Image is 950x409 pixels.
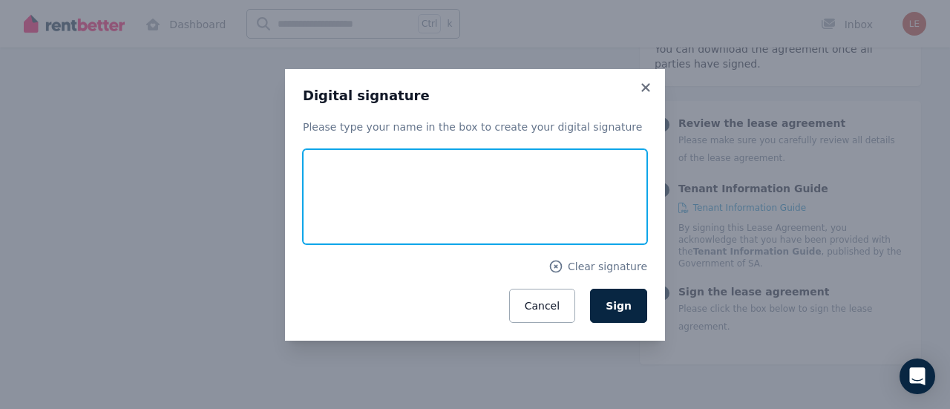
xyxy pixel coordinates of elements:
[900,359,935,394] div: Open Intercom Messenger
[568,259,647,274] span: Clear signature
[303,120,647,134] p: Please type your name in the box to create your digital signature
[590,289,647,323] button: Sign
[606,300,632,312] span: Sign
[303,87,647,105] h3: Digital signature
[509,289,575,323] button: Cancel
